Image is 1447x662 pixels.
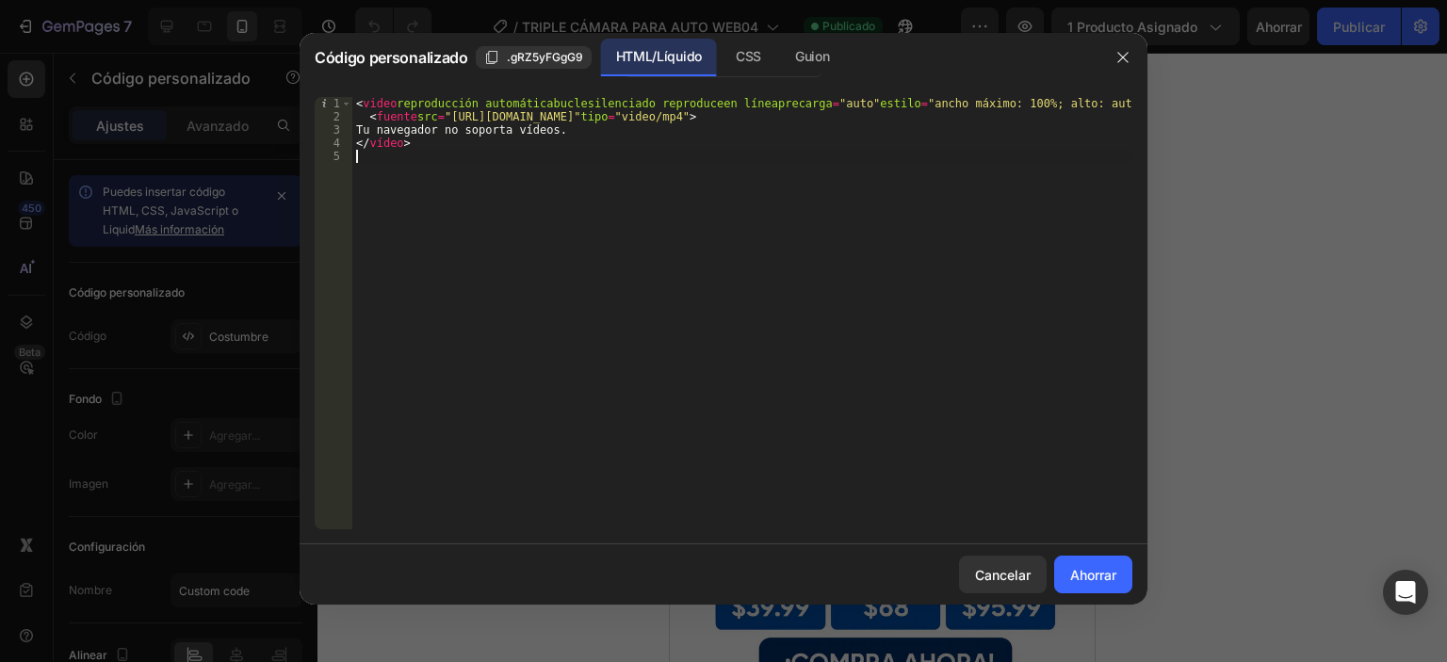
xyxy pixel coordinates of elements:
[1383,570,1428,615] div: Abrir Intercom Messenger
[507,50,583,64] font: .gRZ5yFGgG9
[1070,567,1116,583] font: Ahorrar
[795,48,829,64] font: Guion
[333,123,340,137] font: 3
[959,556,1047,593] button: Cancelar
[476,46,592,69] button: .gRZ5yFGgG9
[333,97,340,110] font: 1
[333,150,340,163] font: 5
[333,137,340,150] font: 4
[736,48,761,64] font: CSS
[975,567,1031,583] font: Cancelar
[333,110,340,123] font: 2
[616,48,702,64] font: HTML/Líquido
[1054,556,1132,593] button: Ahorrar
[315,48,468,67] font: Código personalizado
